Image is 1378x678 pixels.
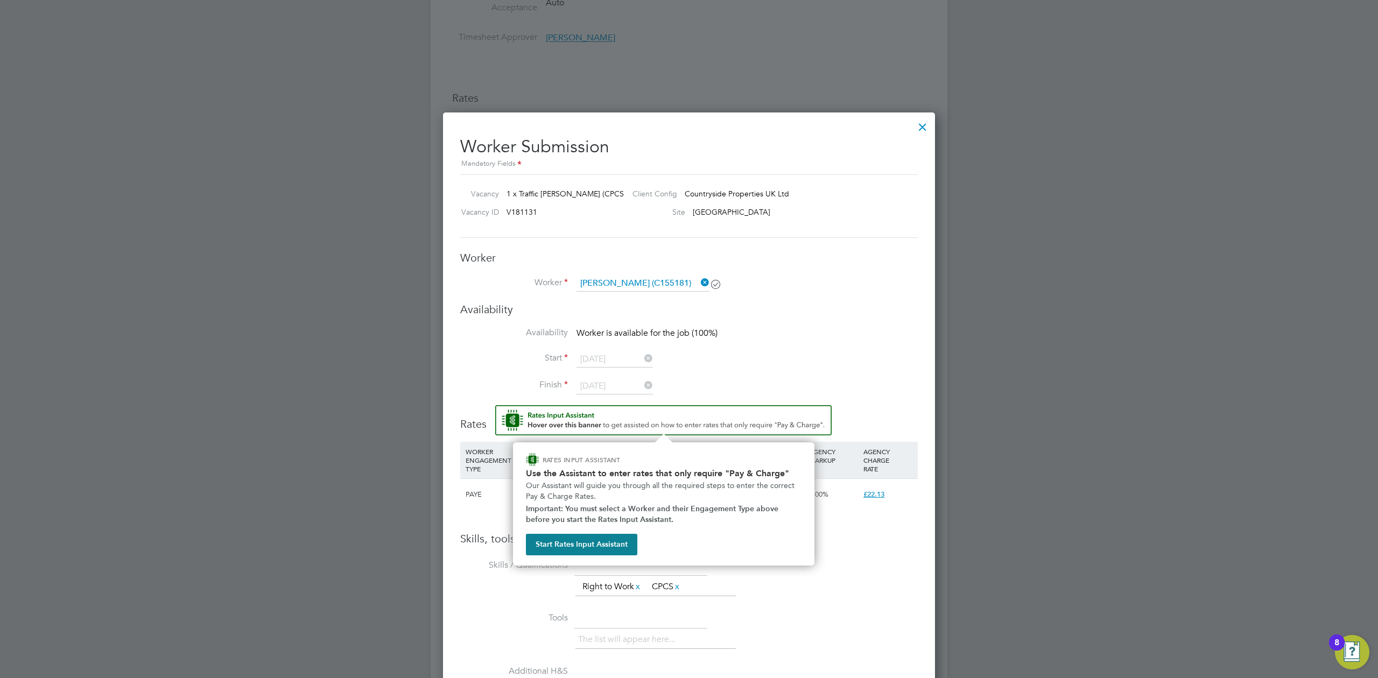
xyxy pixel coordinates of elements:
[460,352,568,364] label: Start
[456,189,499,199] label: Vacancy
[460,405,918,431] h3: Rates
[460,251,918,265] h3: Worker
[513,442,814,566] div: How to input Rates that only require Pay & Charge
[495,405,832,435] button: Rate Assistant
[1334,642,1339,656] div: 8
[460,327,568,338] label: Availability
[460,560,568,571] label: Skills / Qualifications
[806,442,861,470] div: AGENCY MARKUP
[507,189,656,199] span: 1 x Traffic [PERSON_NAME] (CPCS) (Zone 3)
[526,468,802,478] h2: Use the Assistant to enter rates that only require "Pay & Charge"
[463,479,517,510] div: PAYE
[460,532,918,546] h3: Skills, tools, H&S
[576,351,653,368] input: Select one
[460,277,568,288] label: Worker
[460,379,568,391] label: Finish
[507,207,537,217] span: V181131
[526,534,637,555] button: Start Rates Input Assistant
[456,207,499,217] label: Vacancy ID
[576,328,718,338] span: Worker is available for the job (100%)
[693,207,770,217] span: [GEOGRAPHIC_DATA]
[460,158,918,170] div: Mandatory Fields
[644,442,698,470] div: WORKER PAY RATE
[648,580,685,594] li: CPCS
[460,612,568,624] label: Tools
[861,442,915,478] div: AGENCY CHARGE RATE
[517,442,589,470] div: RATE NAME
[809,490,828,499] span: 0.00%
[526,504,781,524] strong: Important: You must select a Worker and their Engagement Type above before you start the Rates In...
[526,453,539,466] img: ENGAGE Assistant Icon
[624,189,677,199] label: Client Config
[578,632,680,647] li: The list will appear here...
[576,378,653,394] input: Select one
[673,580,681,594] a: x
[589,442,644,470] div: RATE TYPE
[1335,635,1369,669] button: Open Resource Center, 8 new notifications
[460,666,568,677] label: Additional H&S
[753,442,807,470] div: EMPLOYER COST
[526,481,802,502] p: Our Assistant will guide you through all the required steps to enter the correct Pay & Charge Rates.
[578,580,646,594] li: Right to Work
[576,276,709,292] input: Search for...
[863,490,884,499] span: £22.13
[463,442,517,478] div: WORKER ENGAGEMENT TYPE
[543,455,678,464] p: RATES INPUT ASSISTANT
[460,128,918,170] h2: Worker Submission
[624,207,685,217] label: Site
[460,302,918,316] h3: Availability
[685,189,789,199] span: Countryside Properties UK Ltd
[698,442,753,470] div: HOLIDAY PAY
[634,580,642,594] a: x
